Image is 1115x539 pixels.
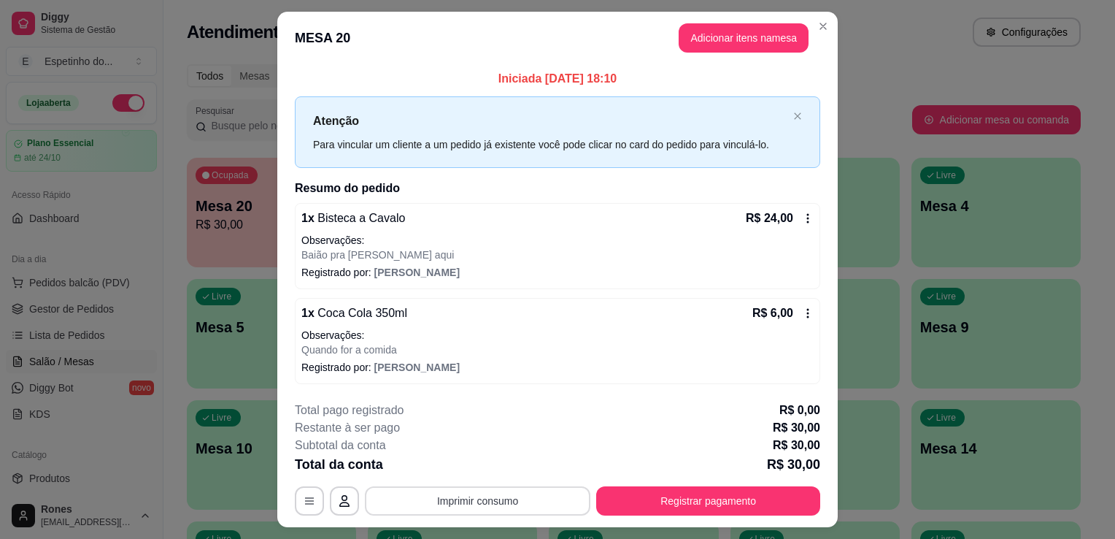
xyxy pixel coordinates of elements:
div: Para vincular um cliente a um pedido já existente você pode clicar no card do pedido para vinculá... [313,137,787,153]
p: Observações: [301,328,814,343]
p: R$ 24,00 [746,210,793,227]
p: R$ 0,00 [779,402,820,419]
p: R$ 30,00 [773,419,820,437]
h2: Resumo do pedido [295,180,820,197]
p: 1 x [301,305,407,322]
p: Observações: [301,233,814,248]
p: Baião pra [PERSON_NAME] aqui [301,248,814,262]
p: Registrado por: [301,265,814,280]
p: Atenção [313,112,787,130]
p: R$ 30,00 [767,454,820,475]
p: Quando for a comida [301,343,814,357]
span: Bisteca a Cavalo [315,212,406,224]
p: R$ 6,00 [752,305,793,322]
p: Total pago registrado [295,402,404,419]
button: Close [811,15,835,38]
p: Iniciada [DATE] 18:10 [295,70,820,88]
p: Restante à ser pago [295,419,400,437]
button: Registrar pagamento [596,486,820,516]
button: Imprimir consumo [365,486,590,516]
p: Subtotal da conta [295,437,386,454]
button: Adicionar itens namesa [679,23,809,53]
span: close [793,112,802,121]
span: [PERSON_NAME] [374,267,460,278]
p: Registrado por: [301,360,814,375]
header: MESA 20 [277,12,838,64]
p: R$ 30,00 [773,437,820,454]
p: Total da conta [295,454,383,475]
button: close [793,112,802,121]
span: [PERSON_NAME] [374,362,460,373]
p: 1 x [301,210,405,227]
span: Coca Cola 350ml [315,307,407,319]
